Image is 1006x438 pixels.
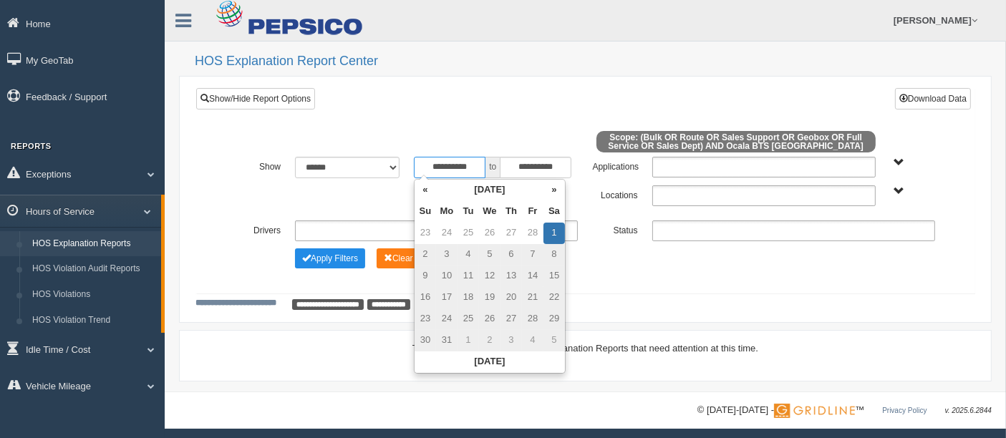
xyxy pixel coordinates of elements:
td: 30 [415,330,436,351]
td: 23 [415,223,436,244]
td: 18 [458,287,479,308]
a: Show/Hide Report Options [196,88,315,109]
td: 8 [543,244,565,266]
td: 15 [543,266,565,287]
span: Scope: (Bulk OR Route OR Sales Support OR Geobox OR Full Service OR Sales Dept) AND Ocala BTS [GE... [596,131,876,152]
a: HOS Explanation Reports [26,231,161,257]
td: 26 [479,223,500,244]
div: © [DATE]-[DATE] - ™ [697,403,992,418]
td: 28 [522,308,543,330]
td: 25 [458,308,479,330]
h2: HOS Explanation Report Center [195,54,992,69]
td: 14 [522,266,543,287]
label: Locations [586,185,645,203]
img: Gridline [774,404,855,418]
th: Sa [543,201,565,223]
th: Fr [522,201,543,223]
td: 25 [458,223,479,244]
a: Privacy Policy [882,407,927,414]
a: HOS Violations [26,282,161,308]
td: 17 [436,287,458,308]
th: Tu [458,201,479,223]
td: 12 [479,266,500,287]
td: 3 [436,244,458,266]
td: 24 [436,308,458,330]
td: 6 [500,244,522,266]
th: » [543,180,565,201]
td: 5 [543,330,565,351]
td: 1 [543,223,565,244]
td: 24 [436,223,458,244]
th: « [415,180,436,201]
a: HOS Violation Trend [26,308,161,334]
td: 28 [522,223,543,244]
label: Drivers [228,220,288,238]
td: 2 [479,330,500,351]
a: HOS Violation Audit Reports [26,256,161,282]
td: 31 [436,330,458,351]
th: [DATE] [415,351,565,373]
div: There are no HOS Violations or Explanation Reports that need attention at this time. [195,341,975,355]
td: 9 [415,266,436,287]
td: 27 [500,223,522,244]
th: Th [500,201,522,223]
td: 5 [479,244,500,266]
td: 21 [522,287,543,308]
td: 4 [522,330,543,351]
td: 20 [500,287,522,308]
td: 7 [522,244,543,266]
label: Show [228,157,288,174]
th: Mo [436,201,458,223]
td: 11 [458,266,479,287]
button: Download Data [895,88,971,109]
label: Status [585,220,644,238]
button: Change Filter Options [295,248,365,268]
label: Applications [585,157,644,174]
th: We [479,201,500,223]
span: v. 2025.6.2844 [945,407,992,414]
th: Su [415,201,436,223]
td: 1 [458,330,479,351]
td: 22 [543,287,565,308]
td: 16 [415,287,436,308]
button: Change Filter Options [377,248,446,268]
th: [DATE] [436,180,543,201]
td: 2 [415,244,436,266]
td: 26 [479,308,500,330]
td: 27 [500,308,522,330]
td: 23 [415,308,436,330]
td: 13 [500,266,522,287]
td: 10 [436,266,458,287]
td: 29 [543,308,565,330]
td: 4 [458,244,479,266]
span: to [485,157,500,178]
td: 3 [500,330,522,351]
td: 19 [479,287,500,308]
